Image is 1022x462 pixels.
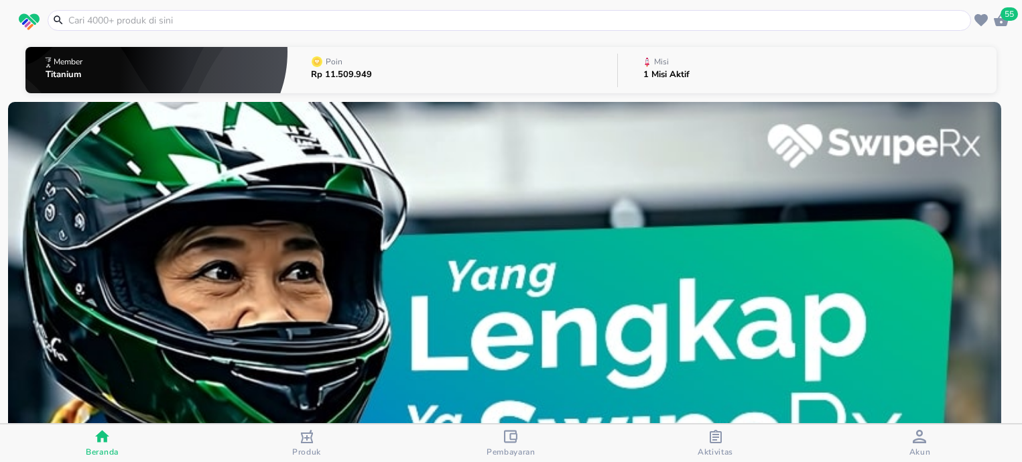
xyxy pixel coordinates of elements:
button: 55 [991,10,1011,30]
p: Misi [654,58,669,66]
p: Poin [326,58,342,66]
p: Rp 11.509.949 [311,70,372,79]
button: PoinRp 11.509.949 [288,44,617,97]
button: Misi1 Misi Aktif [618,44,997,97]
button: Akun [818,424,1022,462]
button: Produk [204,424,409,462]
span: Beranda [86,447,119,457]
p: Member [54,58,82,66]
button: Pembayaran [409,424,613,462]
span: Akun [909,447,931,457]
p: 1 Misi Aktif [643,70,690,79]
span: 55 [1001,7,1018,21]
img: logo_swiperx_s.bd005f3b.svg [19,13,40,31]
button: MemberTitanium [25,44,288,97]
p: Titanium [46,70,85,79]
input: Cari 4000+ produk di sini [67,13,968,27]
button: Aktivitas [613,424,818,462]
span: Aktivitas [698,447,733,457]
span: Pembayaran [487,447,535,457]
span: Produk [292,447,321,457]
